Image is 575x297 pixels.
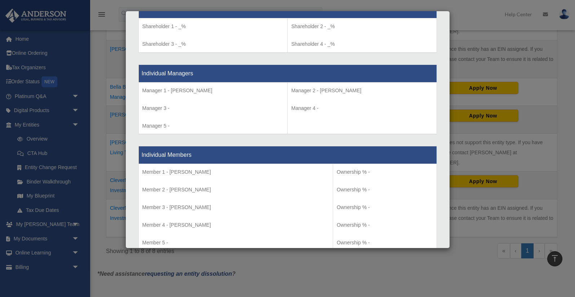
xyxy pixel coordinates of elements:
p: Ownership % - [337,185,433,194]
p: Shareholder 2 - _% [291,22,433,31]
p: Member 4 - [PERSON_NAME] [142,221,329,230]
p: Shareholder 4 - _% [291,40,433,49]
p: Ownership % - [337,203,433,212]
p: Manager 2 - [PERSON_NAME] [291,86,433,95]
p: Ownership % - [337,168,433,177]
th: Individual Members [138,146,437,164]
p: Ownership % - [337,221,433,230]
p: Manager 5 - [142,121,284,130]
p: Ownership % - [337,238,433,247]
p: Member 1 - [PERSON_NAME] [142,168,329,177]
p: Shareholder 3 - _% [142,40,284,49]
p: Manager 1 - [PERSON_NAME] [142,86,284,95]
p: Manager 4 - [291,104,433,113]
p: Member 3 - [PERSON_NAME] [142,203,329,212]
p: Member 2 - [PERSON_NAME] [142,185,329,194]
th: Individual Managers [138,65,437,82]
p: Member 5 - [142,238,329,247]
p: Shareholder 1 - _% [142,22,284,31]
p: Manager 3 - [142,104,284,113]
